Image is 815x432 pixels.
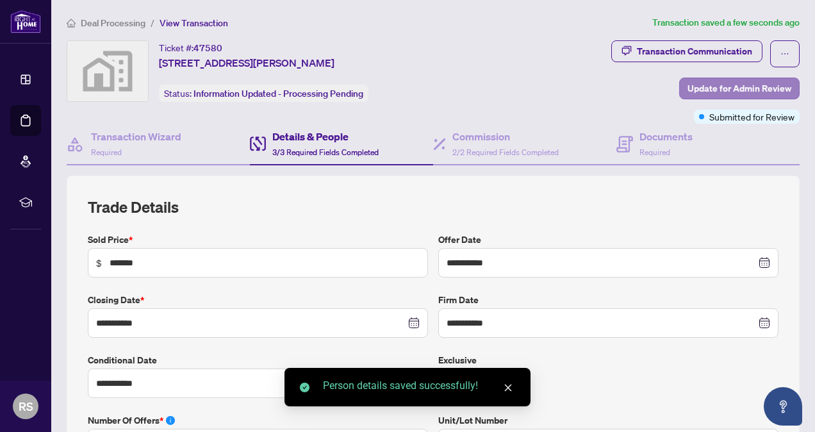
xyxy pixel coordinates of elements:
[504,383,513,392] span: close
[88,413,428,428] label: Number of offers
[159,85,368,102] div: Status:
[88,197,778,217] h2: Trade Details
[272,147,379,157] span: 3/3 Required Fields Completed
[88,233,428,247] label: Sold Price
[272,129,379,144] h4: Details & People
[96,256,102,270] span: $
[91,129,181,144] h4: Transaction Wizard
[166,416,175,425] span: info-circle
[91,147,122,157] span: Required
[709,110,794,124] span: Submitted for Review
[687,78,791,99] span: Update for Admin Review
[193,42,222,54] span: 47580
[193,88,363,99] span: Information Updated - Processing Pending
[67,19,76,28] span: home
[637,41,752,62] div: Transaction Communication
[10,10,41,33] img: logo
[639,129,693,144] h4: Documents
[438,413,778,428] label: Unit/Lot Number
[764,387,802,426] button: Open asap
[323,378,515,394] div: Person details saved successfully!
[438,293,778,307] label: Firm Date
[452,129,559,144] h4: Commission
[501,381,515,395] a: Close
[88,353,428,367] label: Conditional Date
[679,78,800,99] button: Update for Admin Review
[81,17,145,29] span: Deal Processing
[438,233,778,247] label: Offer Date
[780,49,789,58] span: ellipsis
[611,40,762,62] button: Transaction Communication
[88,293,428,307] label: Closing Date
[652,15,800,30] article: Transaction saved a few seconds ago
[151,15,154,30] li: /
[160,17,228,29] span: View Transaction
[159,55,334,71] span: [STREET_ADDRESS][PERSON_NAME]
[438,353,778,367] label: Exclusive
[639,147,670,157] span: Required
[19,397,33,415] span: RS
[300,383,309,392] span: check-circle
[159,40,222,55] div: Ticket #:
[67,41,148,101] img: svg%3e
[452,147,559,157] span: 2/2 Required Fields Completed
